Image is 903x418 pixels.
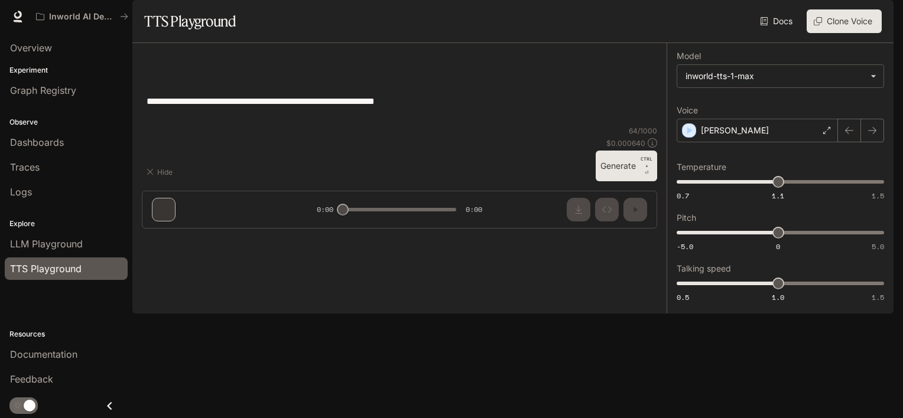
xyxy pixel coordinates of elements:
[677,264,731,273] p: Talking speed
[772,191,784,201] span: 1.1
[807,9,882,33] button: Clone Voice
[677,106,698,115] p: Voice
[872,191,884,201] span: 1.5
[686,70,865,82] div: inworld-tts-1-max
[677,52,701,60] p: Model
[677,191,689,201] span: 0.7
[49,12,115,22] p: Inworld AI Demos
[641,155,652,177] p: ⏎
[758,9,797,33] a: Docs
[144,9,236,33] h1: TTS Playground
[701,125,769,136] p: [PERSON_NAME]
[677,292,689,302] span: 0.5
[677,163,726,171] p: Temperature
[596,151,657,181] button: GenerateCTRL +⏎
[677,241,693,252] span: -5.0
[641,155,652,169] p: CTRL +
[872,241,884,252] span: 5.0
[776,241,780,252] span: 0
[772,292,784,302] span: 1.0
[142,162,180,181] button: Hide
[629,126,657,136] p: 64 / 1000
[872,292,884,302] span: 1.5
[677,65,883,87] div: inworld-tts-1-max
[606,138,645,148] p: $ 0.000640
[31,5,134,28] button: All workspaces
[677,214,696,222] p: Pitch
